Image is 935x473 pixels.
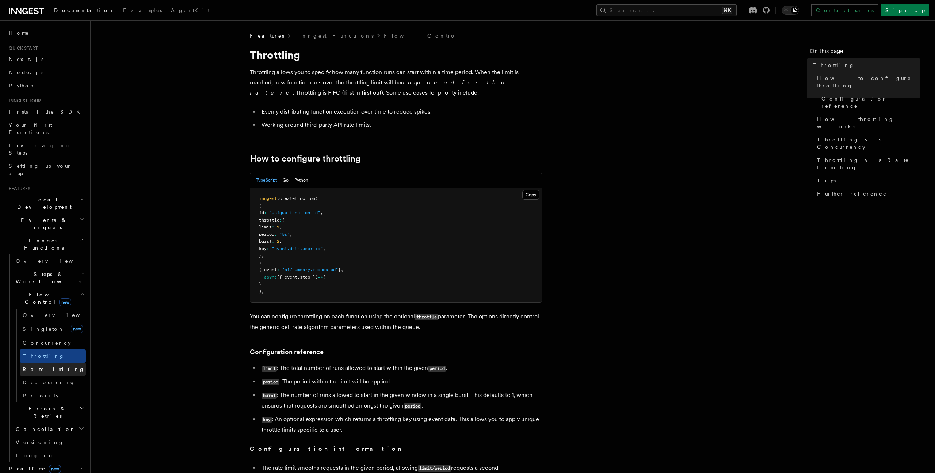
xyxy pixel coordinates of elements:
[821,95,920,110] span: Configuration reference
[13,405,79,420] span: Errors & Retries
[259,120,542,130] li: Working around third-party API rate limits.
[171,7,210,13] span: AgentKit
[596,4,737,16] button: Search...⌘K
[259,203,262,208] span: {
[283,173,289,188] button: Go
[810,58,920,72] a: Throttling
[250,154,360,164] a: How to configure throttling
[277,196,315,201] span: .createFunction
[6,98,41,104] span: Inngest tour
[259,246,267,251] span: key
[13,449,86,462] a: Logging
[6,213,86,234] button: Events & Triggers
[817,156,920,171] span: Throttling vs Rate Limiting
[16,258,91,264] span: Overview
[23,353,65,359] span: Throttling
[9,29,29,37] span: Home
[277,275,297,280] span: ({ event
[13,288,86,309] button: Flow Controlnew
[817,75,920,89] span: How to configure throttling
[259,267,277,272] span: { event
[13,309,86,402] div: Flow Controlnew
[20,309,86,322] a: Overview
[59,298,71,306] span: new
[20,349,86,363] a: Throttling
[9,56,43,62] span: Next.js
[6,193,86,213] button: Local Development
[418,465,451,472] code: limit/period
[722,7,732,14] kbd: ⌘K
[20,322,86,336] a: Singletonnew
[259,390,542,411] li: : The number of runs allowed to start in the given window in a single burst. This defaults to 1, ...
[119,2,167,20] a: Examples
[267,246,269,251] span: :
[167,2,214,20] a: AgentKit
[279,224,282,230] span: ,
[9,163,72,176] span: Setting up your app
[262,393,277,399] code: burst
[811,4,878,16] a: Contact sales
[817,116,920,130] span: How throttling works
[277,267,279,272] span: :
[49,465,61,473] span: new
[9,143,70,156] span: Leveraging Steps
[123,7,162,13] span: Examples
[294,32,374,39] a: Inngest Functions
[259,414,542,435] li: : An optional expression which returns a throttling key using event data. This allows you to appl...
[262,379,279,385] code: period
[6,53,86,66] a: Next.js
[881,4,929,16] a: Sign Up
[54,7,114,13] span: Documentation
[323,246,325,251] span: ,
[250,347,324,357] a: Configuration reference
[259,232,274,237] span: period
[250,445,402,452] strong: Configuration information
[259,217,279,223] span: throttle
[13,436,86,449] a: Versioning
[250,67,542,98] p: Throttling allows you to specify how many function runs can start within a time period. When the ...
[6,79,86,92] a: Python
[13,425,76,433] span: Cancellation
[259,253,262,258] span: }
[6,105,86,118] a: Install the SDK
[9,122,52,135] span: Your first Functions
[6,254,86,462] div: Inngest Functions
[814,174,920,187] a: Tips
[277,224,279,230] span: 1
[23,393,59,398] span: Priority
[272,239,274,244] span: :
[259,260,262,265] span: }
[13,423,86,436] button: Cancellation
[9,109,84,115] span: Install the SDK
[782,6,799,15] button: Toggle dark mode
[817,177,836,184] span: Tips
[259,289,264,294] span: );
[9,69,43,75] span: Node.js
[274,232,277,237] span: :
[259,196,277,201] span: inngest
[259,107,542,117] li: Evenly distributing function execution over time to reduce spikes.
[318,275,323,280] span: =>
[6,196,80,211] span: Local Development
[290,232,292,237] span: ,
[6,66,86,79] a: Node.js
[9,83,35,88] span: Python
[522,190,539,200] button: Copy
[256,173,277,188] button: TypeScript
[814,113,920,133] a: How throttling works
[259,363,542,374] li: : The total number of runs allowed to start within the given .
[814,133,920,154] a: Throttling vs Concurrency
[810,47,920,58] h4: On this page
[6,465,61,472] span: Realtime
[272,224,274,230] span: :
[20,376,86,389] a: Debouncing
[282,217,285,223] span: {
[277,239,279,244] span: 2
[259,224,272,230] span: limit
[20,336,86,349] a: Concurrency
[6,139,86,159] a: Leveraging Steps
[250,48,542,61] h1: Throttling
[817,190,887,197] span: Further reference
[262,417,272,423] code: key
[23,312,98,318] span: Overview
